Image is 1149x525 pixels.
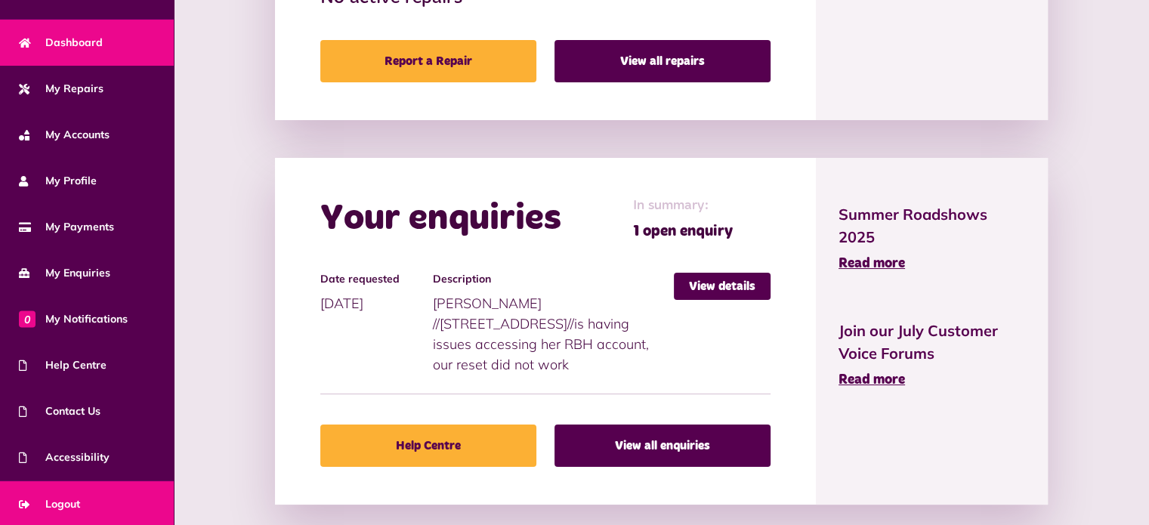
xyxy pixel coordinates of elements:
a: Help Centre [320,425,536,467]
a: Report a Repair [320,40,536,82]
h4: Description [433,273,666,286]
a: View all enquiries [554,425,771,467]
span: My Notifications [19,311,128,327]
span: Join our July Customer Voice Forums [839,320,1025,365]
span: 0 [19,310,36,327]
a: Join our July Customer Voice Forums Read more [839,320,1025,391]
span: My Enquiries [19,265,110,281]
span: In summary: [633,196,733,216]
span: Logout [19,496,80,512]
span: Help Centre [19,357,107,373]
h4: Date requested [320,273,425,286]
span: Read more [839,373,905,387]
span: My Accounts [19,127,110,143]
span: Contact Us [19,403,100,419]
a: View all repairs [554,40,771,82]
span: Read more [839,257,905,270]
a: Summer Roadshows 2025 Read more [839,203,1025,274]
span: Summer Roadshows 2025 [839,203,1025,249]
h2: Your enquiries [320,197,561,241]
span: My Profile [19,173,97,189]
div: [PERSON_NAME] //[STREET_ADDRESS]//is having issues accessing her RBH account, our reset did not work [433,273,674,375]
div: [DATE] [320,273,433,313]
span: My Repairs [19,81,103,97]
span: Dashboard [19,35,103,51]
a: View details [674,273,771,300]
span: My Payments [19,219,114,235]
span: 1 open enquiry [633,220,733,242]
span: Accessibility [19,449,110,465]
